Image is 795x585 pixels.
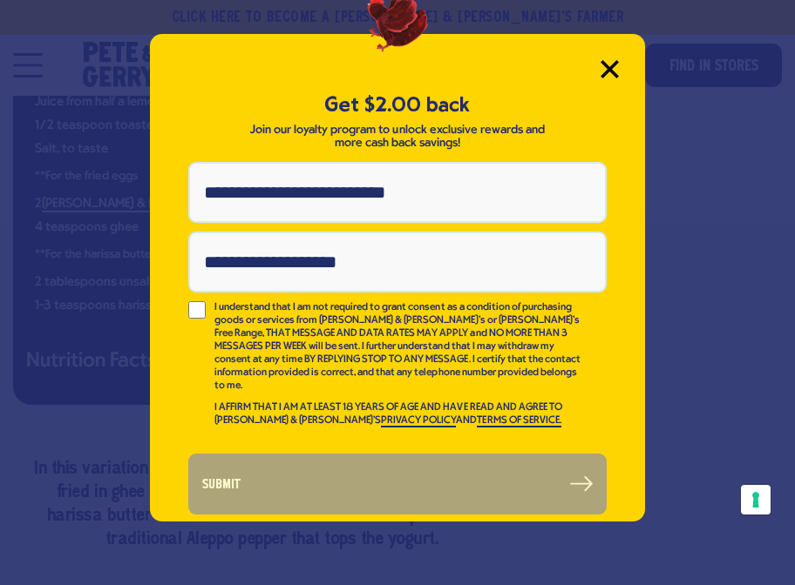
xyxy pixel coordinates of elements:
a: TERMS OF SERVICE. [477,415,561,427]
input: I understand that I am not required to grant consent as a condition of purchasing goods or servic... [188,301,206,319]
button: Close Modal [601,60,619,78]
a: PRIVACY POLICY [381,415,456,427]
p: I understand that I am not required to grant consent as a condition of purchasing goods or servic... [214,301,582,393]
button: Submit [188,454,607,514]
h5: Get $2.00 back [188,91,607,119]
button: Your consent preferences for tracking technologies [741,485,771,514]
p: Join our loyalty program to unlock exclusive rewards and more cash back savings! [245,124,550,150]
p: I AFFIRM THAT I AM AT LEAST 18 YEARS OF AGE AND HAVE READ AND AGREE TO [PERSON_NAME] & [PERSON_NA... [214,401,582,427]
